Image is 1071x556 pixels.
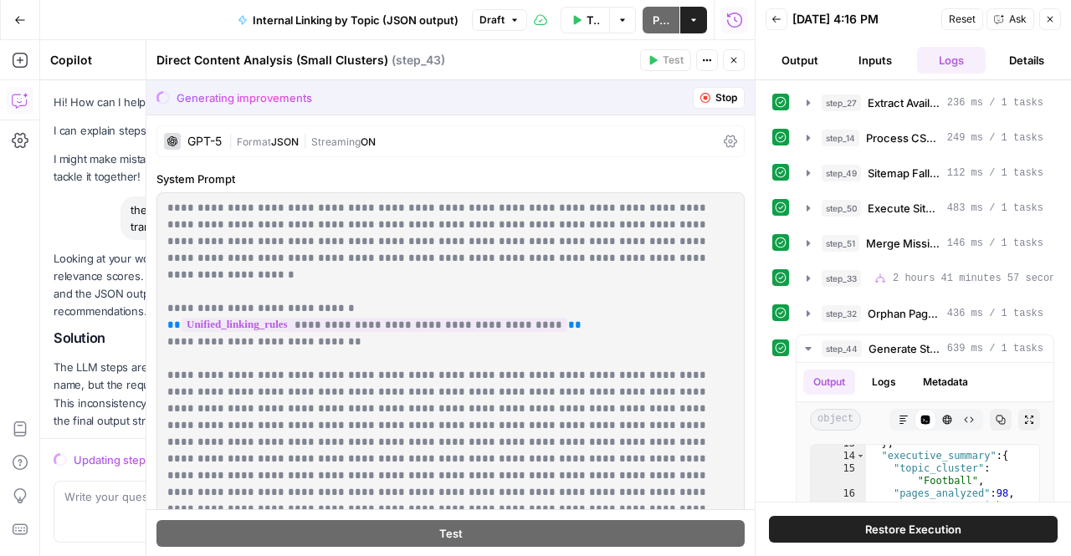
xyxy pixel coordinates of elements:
[228,7,469,33] button: Internal Linking by Topic (JSON output)
[803,370,855,395] button: Output
[947,95,1043,110] span: 236 ms / 1 tasks
[822,305,861,322] span: step_32
[947,130,1043,145] span: 249 ms / 1 tasks
[54,330,415,346] h2: Solution
[797,125,1053,151] button: 249 ms / 1 tasks
[54,122,415,140] p: I can explain steps, debug, write prompts, code, and offer advice.
[472,9,527,31] button: Draft
[797,89,1053,116] button: 236 ms / 1 tasks
[653,12,669,28] span: Publish
[643,7,679,33] button: Publish
[797,230,1053,257] button: 146 ms / 1 tasks
[865,521,961,538] span: Restore Execution
[862,370,906,395] button: Logs
[54,250,415,321] p: Looking at your workflow, I can see the issue with the contextual relevance scores. There's a mis...
[811,462,866,487] div: 15
[587,12,599,28] span: Test Data
[811,500,866,538] div: 17
[893,271,1068,286] span: 2 hours 41 minutes 57 seconds
[120,196,415,240] div: the contextual relevance scores aren't properly translating into the output
[947,306,1043,321] span: 436 ms / 1 tasks
[856,450,865,462] span: Toggle code folding, rows 14 through 25
[187,135,222,147] div: GPT-5
[54,94,415,111] p: Hi! How can I help with your workflow?
[868,200,940,217] span: Execute Sitemap Fallback Search
[640,49,691,71] button: Test
[271,135,299,148] span: JSON
[822,270,861,287] span: step_33
[986,8,1034,30] button: Ask
[311,135,361,148] span: Streaming
[992,47,1061,74] button: Details
[797,265,1053,292] button: 2 hours 41 minutes 57 seconds
[941,8,983,30] button: Reset
[715,90,737,105] span: Stop
[766,47,834,74] button: Output
[769,516,1058,543] button: Restore Execution
[913,370,978,395] button: Metadata
[479,13,505,28] span: Draft
[841,47,910,74] button: Inputs
[947,236,1043,251] span: 146 ms / 1 tasks
[228,132,237,149] span: |
[822,165,861,181] span: step_49
[156,52,635,69] div: Direct Content Analysis (Small Clusters)
[947,341,1043,356] span: 639 ms / 1 tasks
[663,53,684,68] span: Test
[947,166,1043,181] span: 112 ms / 1 tasks
[868,165,940,181] span: Sitemap Fallback Analysis with Dynamic Topic Filtering
[156,519,745,546] button: Test
[949,12,976,27] span: Reset
[299,132,311,149] span: |
[797,335,1053,362] button: 639 ms / 1 tasks
[361,135,376,148] span: ON
[54,359,415,430] p: The LLM steps are being instructed to use as a field name, but the required JSON schema specifies...
[439,524,463,541] span: Test
[822,235,859,252] span: step_51
[797,300,1053,327] button: 436 ms / 1 tasks
[822,130,859,146] span: step_14
[917,47,986,74] button: Logs
[237,135,271,148] span: Format
[253,12,459,28] span: Internal Linking by Topic (JSON output)
[810,409,861,431] span: object
[868,305,940,322] span: Orphan Page Analysis and Mitigation
[54,150,415,186] p: I might make mistakes now and then, but I’m always learning — let’s tackle it together!
[74,451,415,468] div: Updating step
[822,340,862,357] span: step_44
[693,87,745,109] button: Stop
[392,52,445,69] span: ( step_43 )
[177,89,312,106] div: Generating improvements
[866,130,940,146] span: Process CSV Keywords
[822,94,861,111] span: step_27
[561,7,609,33] button: Test Data
[822,200,861,217] span: step_50
[50,52,284,69] div: Copilot
[797,160,1053,186] button: 112 ms / 1 tasks
[866,235,940,252] span: Merge Missing Pages with CSV Data
[156,171,745,187] label: System Prompt
[811,487,866,500] div: 16
[811,450,866,462] div: 14
[947,201,1043,216] span: 483 ms / 1 tasks
[797,195,1053,222] button: 483 ms / 1 tasks
[1009,12,1027,27] span: Ask
[869,340,940,357] span: Generate Structure Internal Linking Data
[868,94,940,111] span: Extract Available Topics from CSV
